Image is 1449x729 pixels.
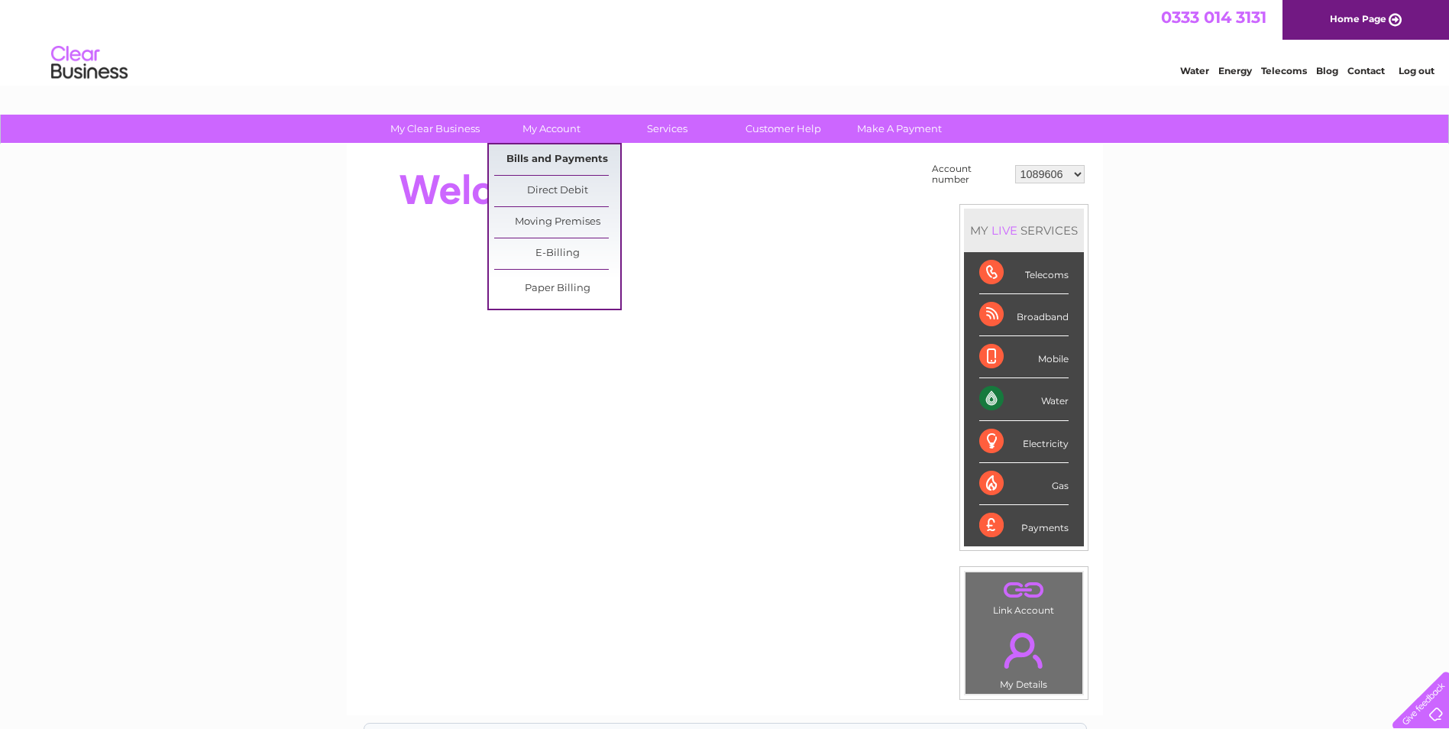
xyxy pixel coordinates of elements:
[979,378,1069,420] div: Water
[979,294,1069,336] div: Broadband
[372,115,498,143] a: My Clear Business
[1261,65,1307,76] a: Telecoms
[979,252,1069,294] div: Telecoms
[969,624,1079,677] a: .
[979,505,1069,546] div: Payments
[965,620,1083,695] td: My Details
[979,463,1069,505] div: Gas
[979,336,1069,378] div: Mobile
[494,238,620,269] a: E-Billing
[604,115,730,143] a: Services
[1218,65,1252,76] a: Energy
[969,576,1079,603] a: .
[50,40,128,86] img: logo.png
[928,160,1011,189] td: Account number
[964,209,1084,252] div: MY SERVICES
[988,223,1020,238] div: LIVE
[494,274,620,304] a: Paper Billing
[836,115,962,143] a: Make A Payment
[1161,8,1266,27] a: 0333 014 3131
[1316,65,1338,76] a: Blog
[494,176,620,206] a: Direct Debit
[364,8,1086,74] div: Clear Business is a trading name of Verastar Limited (registered in [GEOGRAPHIC_DATA] No. 3667643...
[494,207,620,238] a: Moving Premises
[1399,65,1434,76] a: Log out
[488,115,614,143] a: My Account
[1347,65,1385,76] a: Contact
[965,572,1083,620] td: Link Account
[979,421,1069,463] div: Electricity
[1180,65,1209,76] a: Water
[720,115,846,143] a: Customer Help
[494,144,620,175] a: Bills and Payments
